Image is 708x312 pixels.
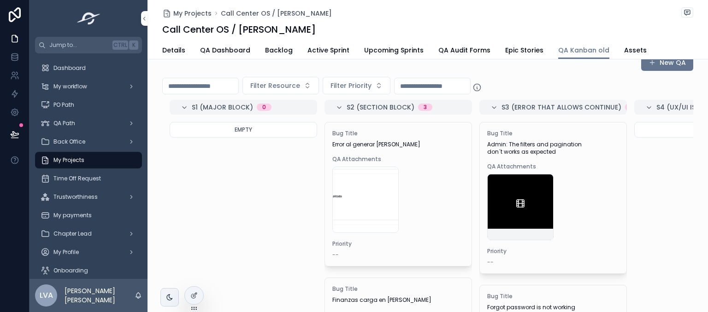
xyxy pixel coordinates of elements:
[332,251,339,259] span: --
[235,126,252,133] span: Empty
[487,141,619,156] span: Admin: The filters and pagination don´t works as expected
[192,103,253,112] span: S1 (Major Block)
[307,46,349,55] span: Active Sprint
[35,262,142,279] a: Onboarding
[332,130,464,137] span: Bug Title
[487,259,494,266] span: --
[505,46,543,55] span: Epic Stories
[332,296,464,304] span: Finanzas carga en [PERSON_NAME]
[307,42,349,60] a: Active Sprint
[35,207,142,224] a: My payments
[53,101,74,109] span: PO Path
[35,189,142,205] a: Trustworthiness
[323,77,390,94] button: Select Button
[35,60,142,76] a: Dashboard
[53,230,92,237] span: Chapter Lead
[200,46,250,55] span: QA Dashboard
[332,240,464,248] span: Priority
[479,122,627,274] a: Bug TitleAdmin: The filters and pagination don´t works as expectedQA AttachmentsPriority--
[112,40,128,50] span: Ctrl
[364,46,424,55] span: Upcoming Sprints
[173,9,212,18] span: My Projects
[347,103,414,112] span: S2 (Section Block)
[487,293,619,300] span: Bug Title
[200,42,250,60] a: QA Dashboard
[35,133,142,150] a: Back Office
[130,41,137,49] span: K
[558,42,609,59] a: QA Kanban old
[53,267,88,274] span: Onboarding
[242,77,319,94] button: Select Button
[505,42,543,60] a: Epic Stories
[65,286,135,305] p: [PERSON_NAME] [PERSON_NAME]
[501,103,621,112] span: S3 (Error that allows continue)
[332,141,464,148] span: Error al generar [PERSON_NAME]
[162,42,185,60] a: Details
[487,163,619,170] span: QA Attachments
[53,120,75,127] span: QA Path
[35,37,142,53] button: Jump to...CtrlK
[438,46,490,55] span: QA Audit Forms
[262,104,266,111] div: 0
[49,41,109,49] span: Jump to...
[162,46,185,55] span: Details
[624,42,647,60] a: Assets
[487,248,619,255] span: Priority
[35,244,142,260] a: My Profile
[364,42,424,60] a: Upcoming Sprints
[438,42,490,60] a: QA Audit Forms
[53,193,98,201] span: Trustworthiness
[162,23,316,36] h1: Call Center OS / [PERSON_NAME]
[53,138,85,145] span: Back Office
[330,81,372,90] span: Filter Priority
[53,212,92,219] span: My payments
[35,225,142,242] a: Chapter Lead
[53,83,87,90] span: My workflow
[53,64,86,72] span: Dashboard
[53,156,84,164] span: My Projects
[35,170,142,187] a: Time Off Request
[558,46,609,55] span: QA Kanban old
[250,81,300,90] span: Filter Resource
[487,130,619,137] span: Bug Title
[35,78,142,95] a: My workflow
[624,46,647,55] span: Assets
[29,53,147,279] div: scrollable content
[35,152,142,168] a: My Projects
[40,290,53,301] span: LVA
[265,46,293,55] span: Backlog
[53,175,101,182] span: Time Off Request
[74,11,103,26] img: App logo
[424,104,427,111] div: 3
[221,9,332,18] a: Call Center OS / [PERSON_NAME]
[332,285,464,293] span: Bug Title
[332,156,464,163] span: QA Attachments
[162,9,212,18] a: My Projects
[487,304,619,311] span: Forgot password is not working
[265,42,293,60] a: Backlog
[35,97,142,113] a: PO Path
[53,248,79,256] span: My Profile
[35,115,142,132] a: QA Path
[641,54,693,71] button: New QA
[324,122,472,266] a: Bug TitleError al generar [PERSON_NAME]QA AttachmentsPriority--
